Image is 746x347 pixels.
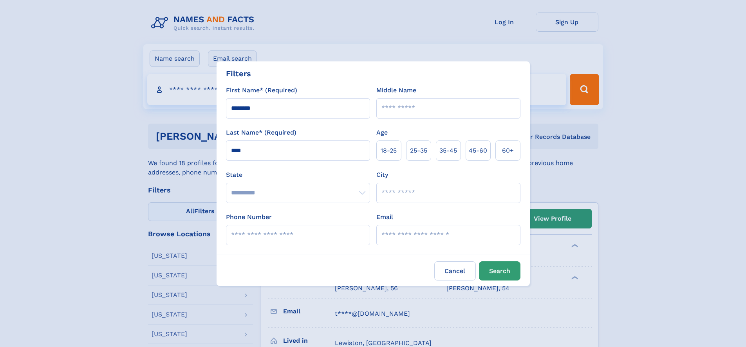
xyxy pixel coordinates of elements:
[439,146,457,155] span: 35‑45
[226,212,272,222] label: Phone Number
[434,261,476,280] label: Cancel
[226,68,251,79] div: Filters
[376,212,393,222] label: Email
[226,128,296,137] label: Last Name* (Required)
[226,170,370,180] label: State
[410,146,427,155] span: 25‑35
[469,146,487,155] span: 45‑60
[376,128,388,137] label: Age
[376,170,388,180] label: City
[502,146,514,155] span: 60+
[226,86,297,95] label: First Name* (Required)
[479,261,520,280] button: Search
[381,146,397,155] span: 18‑25
[376,86,416,95] label: Middle Name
